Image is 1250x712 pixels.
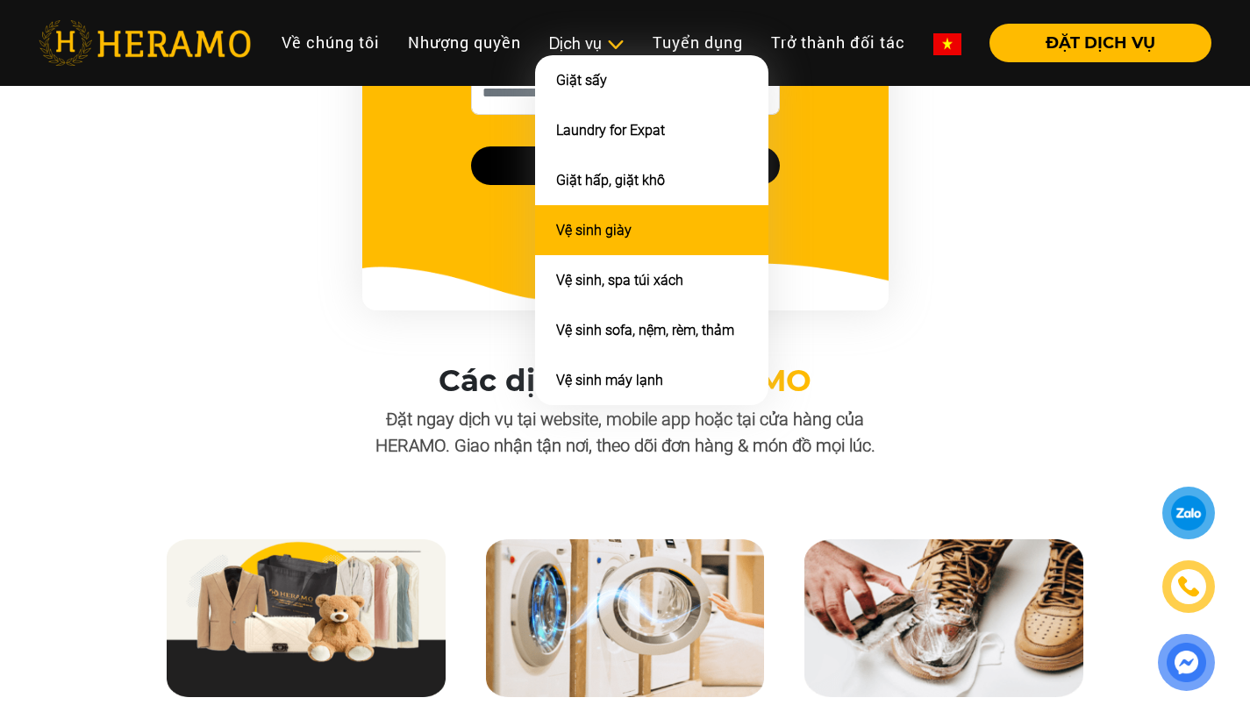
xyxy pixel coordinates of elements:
[933,33,961,55] img: vn-flag.png
[804,539,1083,697] img: Vệ sinh giày
[486,539,765,697] img: Giặt sấy
[268,24,394,61] a: Về chúng tôi
[556,72,607,89] a: Giặt sấy
[757,24,919,61] a: Trở thành đối tác
[471,146,780,185] button: NHẬN MÃ NGAY
[556,222,632,239] a: Vệ sinh giày
[989,24,1211,62] button: ĐẶT DỊCH VỤ
[639,24,757,61] a: Tuyển dụng
[361,406,889,459] p: Đặt ngay dịch vụ tại website, mobile app hoặc tại cửa hàng của HERAMO. Giao nhận tận nơi, theo dõ...
[606,36,625,53] img: subToggleIcon
[1163,561,1215,613] a: phone-icon
[556,372,663,388] a: Vệ sinh máy lạnh
[549,32,625,55] div: Dịch vụ
[39,20,251,66] img: heramo-logo.png
[556,122,665,139] a: Laundry for Expat
[975,35,1211,51] a: ĐẶT DỊCH VỤ
[361,363,889,399] h3: Các dịch vụ tại
[1175,573,1202,601] img: phone-icon
[167,539,446,697] img: Giặt hấp, giặt khô
[394,24,535,61] a: Nhượng quyền
[556,172,665,189] a: Giặt hấp, giặt khô
[556,272,683,288] a: Vệ sinh, spa túi xách
[556,322,734,338] a: Vệ sinh sofa, nệm, rèm, thảm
